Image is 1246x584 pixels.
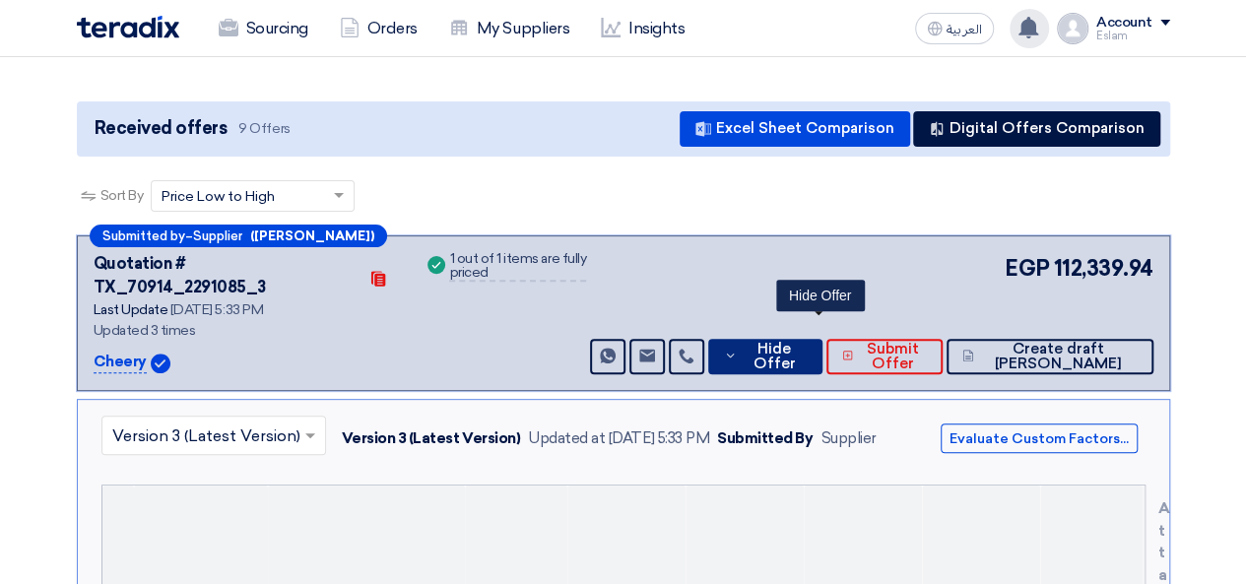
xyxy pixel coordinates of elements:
div: Submitted By [717,427,813,450]
span: Submitted by [102,229,185,242]
div: Account [1096,15,1152,32]
a: Orders [324,7,433,50]
a: Sourcing [203,7,324,50]
button: Evaluate Custom Factors... [941,423,1138,453]
div: Quotation # TX_70914_2291085_3 [94,252,358,299]
span: 112,339.94 [1053,252,1152,285]
span: Received offers [95,115,228,142]
div: Version 3 (Latest Version) [342,427,521,450]
button: Create draft [PERSON_NAME] [947,339,1152,374]
span: Create draft [PERSON_NAME] [979,342,1138,371]
div: Eslam [1096,31,1170,41]
span: العربية [947,23,982,36]
img: Verified Account [151,354,170,373]
span: Hide Offer [742,342,806,371]
span: Last Update [94,301,168,318]
span: Supplier [193,229,242,242]
img: profile_test.png [1057,13,1088,44]
span: Sort By [100,185,144,206]
span: Submit Offer [858,342,927,371]
a: My Suppliers [433,7,585,50]
button: العربية [915,13,994,44]
span: EGP [1005,252,1050,285]
div: Updated at [DATE] 5:33 PM [528,427,709,450]
span: Price Low to High [162,186,275,207]
b: ([PERSON_NAME]) [250,229,374,242]
span: 9 Offers [238,119,290,138]
span: [DATE] 5:33 PM [170,301,263,318]
button: Submit Offer [826,339,944,374]
button: Digital Offers Comparison [913,111,1160,147]
p: Cheery [94,351,147,374]
div: – [90,225,387,247]
div: 1 out of 1 items are fully priced [449,252,586,282]
div: Updated 3 times [94,320,401,341]
div: Supplier [820,427,876,450]
div: Hide Offer [776,280,865,311]
button: Excel Sheet Comparison [680,111,910,147]
a: Insights [585,7,700,50]
img: Teradix logo [77,16,179,38]
button: Hide Offer [708,339,821,374]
